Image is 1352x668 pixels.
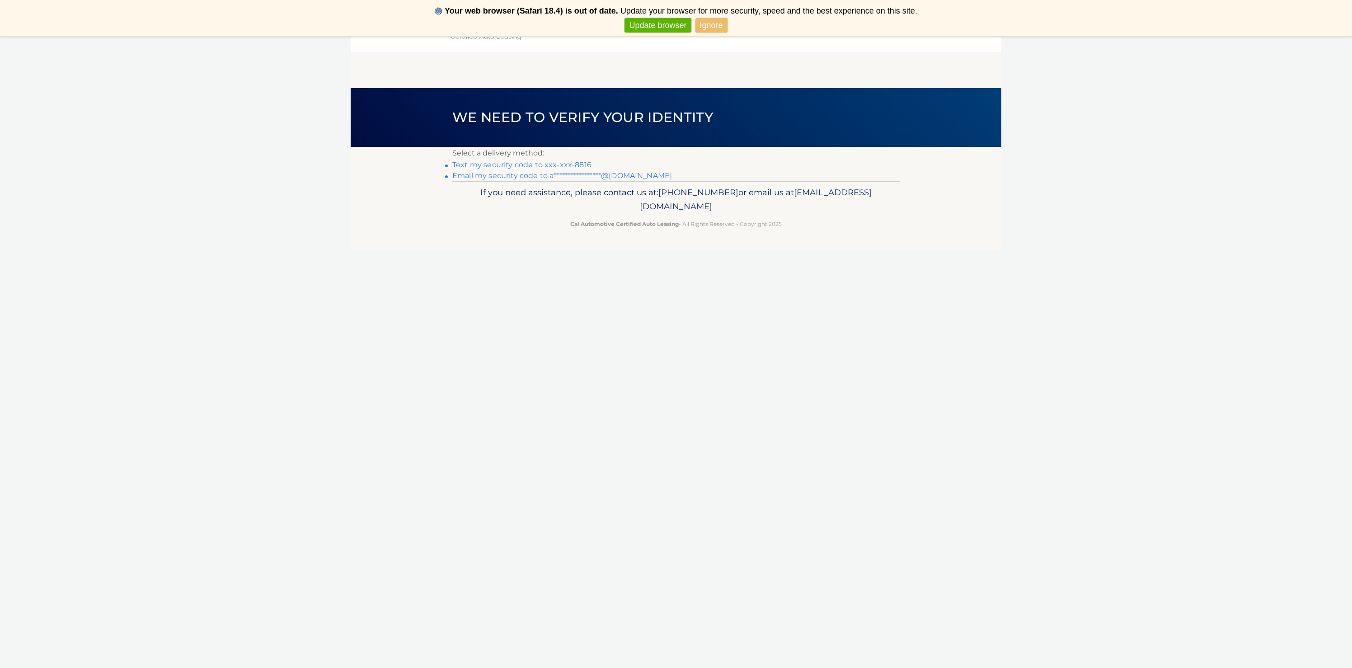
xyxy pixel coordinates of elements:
[445,6,618,15] b: Your web browser (Safari 18.4) is out of date.
[620,6,917,15] span: Update your browser for more security, speed and the best experience on this site.
[458,219,894,229] p: - All Rights Reserved - Copyright 2025
[452,160,591,169] a: Text my security code to xxx-xxx-8816
[458,185,894,214] p: If you need assistance, please contact us at: or email us at
[452,147,900,160] p: Select a delivery method:
[624,18,691,33] a: Update browser
[658,187,738,198] span: [PHONE_NUMBER]
[452,109,713,126] span: We need to verify your identity
[570,221,679,227] strong: Cal Automotive Certified Auto Leasing
[695,18,728,33] a: Ignore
